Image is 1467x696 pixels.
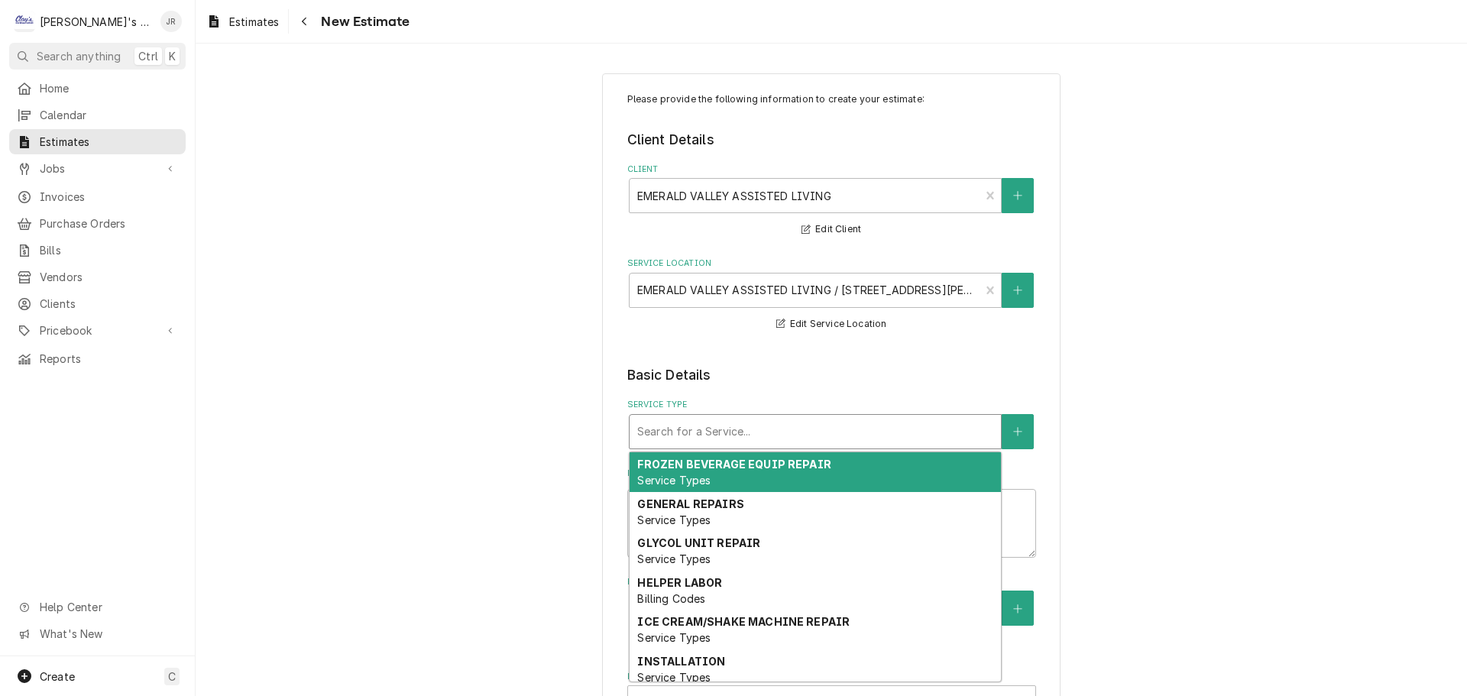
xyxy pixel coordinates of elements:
[9,184,186,209] a: Invoices
[627,365,1036,385] legend: Basic Details
[292,9,316,34] button: Navigate back
[637,655,725,668] strong: INSTALLATION
[160,11,182,32] div: Jeff Rue's Avatar
[1002,414,1034,449] button: Create New Service
[168,668,176,685] span: C
[40,351,178,367] span: Reports
[40,14,152,30] div: [PERSON_NAME]'s Refrigeration
[1013,426,1022,437] svg: Create New Service
[627,130,1036,150] legend: Client Details
[40,269,178,285] span: Vendors
[9,156,186,181] a: Go to Jobs
[627,257,1036,270] label: Service Location
[9,238,186,263] a: Bills
[14,11,35,32] div: Clay's Refrigeration's Avatar
[200,9,285,34] a: Estimates
[637,592,705,605] span: Billing Codes
[637,474,711,487] span: Service Types
[316,11,410,32] span: New Estimate
[40,670,75,683] span: Create
[627,399,1036,411] label: Service Type
[799,220,863,239] button: Edit Client
[40,160,155,176] span: Jobs
[229,14,279,30] span: Estimates
[627,163,1036,176] label: Client
[40,107,178,123] span: Calendar
[9,621,186,646] a: Go to What's New
[9,264,186,290] a: Vendors
[637,458,831,471] strong: FROZEN BEVERAGE EQUIP REPAIR
[9,76,186,101] a: Home
[1002,273,1034,308] button: Create New Location
[40,80,178,96] span: Home
[9,318,186,343] a: Go to Pricebook
[637,671,711,684] span: Service Types
[1013,604,1022,614] svg: Create New Equipment
[40,134,178,150] span: Estimates
[1013,285,1022,296] svg: Create New Location
[637,513,711,526] span: Service Types
[40,626,176,642] span: What's New
[1002,178,1034,213] button: Create New Client
[627,576,1036,652] div: Equipment
[627,399,1036,448] div: Service Type
[1002,591,1034,626] button: Create New Equipment
[138,48,158,64] span: Ctrl
[627,163,1036,239] div: Client
[774,315,889,334] button: Edit Service Location
[627,671,1036,683] label: Labels
[627,92,1036,106] p: Please provide the following information to create your estimate:
[40,296,178,312] span: Clients
[9,594,186,620] a: Go to Help Center
[637,615,850,628] strong: ICE CREAM/SHAKE MACHINE REPAIR
[9,291,186,316] a: Clients
[37,48,121,64] span: Search anything
[637,631,711,644] span: Service Types
[40,215,178,231] span: Purchase Orders
[160,11,182,32] div: JR
[627,468,1036,480] label: Reason For Call
[9,211,186,236] a: Purchase Orders
[40,599,176,615] span: Help Center
[40,189,178,205] span: Invoices
[40,242,178,258] span: Bills
[169,48,176,64] span: K
[14,11,35,32] div: C
[40,322,155,338] span: Pricebook
[627,576,1036,588] label: Equipment
[627,468,1036,557] div: Reason For Call
[9,129,186,154] a: Estimates
[637,576,722,589] strong: HELPER LABOR
[637,536,760,549] strong: GLYCOL UNIT REPAIR
[9,102,186,128] a: Calendar
[637,552,711,565] span: Service Types
[1013,190,1022,201] svg: Create New Client
[9,346,186,371] a: Reports
[627,257,1036,333] div: Service Location
[9,43,186,70] button: Search anythingCtrlK
[637,497,743,510] strong: GENERAL REPAIRS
